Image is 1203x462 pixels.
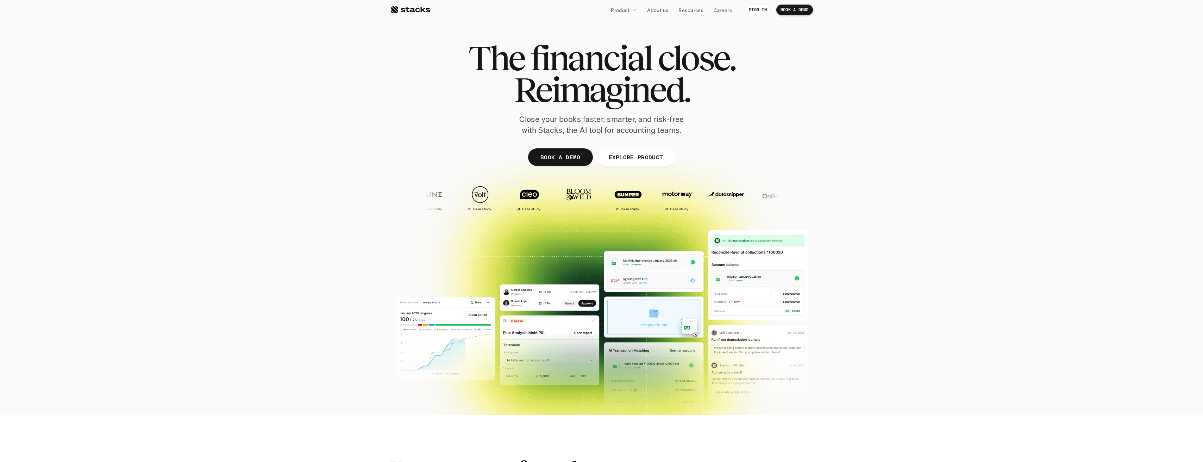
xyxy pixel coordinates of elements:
[654,182,700,214] a: Case study
[611,6,629,14] p: Product
[605,182,651,214] a: Case study
[408,182,454,214] a: Case study
[608,152,663,162] p: EXPLORE PRODUCT
[507,182,552,214] a: Case study
[670,207,688,211] h2: Case study
[1097,424,1152,430] span: Read our .
[678,6,703,14] p: Resources
[468,42,524,74] span: The
[674,4,708,16] a: Resources
[647,6,668,14] p: About us
[643,4,672,16] a: About us
[457,182,503,214] a: Case study
[1076,408,1189,430] p: We use cookies to enhance your experience, analyze site traffic and deliver personalized content.
[620,207,639,211] h2: Case study
[596,148,675,166] a: EXPLORE PRODUCT
[745,5,771,15] a: SIGN IN
[530,42,652,74] span: financial
[781,7,809,12] p: BOOK A DEMO
[749,7,767,12] p: SIGN IN
[514,114,690,136] p: Close your books faster, smarter, and risk-free with Stacks, the AI tool for accounting teams.
[1120,424,1151,430] a: Cookie Policy
[423,207,442,211] h2: Case study
[776,5,813,15] a: BOOK A DEMO
[1076,399,1189,405] p: Cookie Settings
[540,152,580,162] p: BOOK A DEMO
[714,6,732,14] p: Careers
[514,74,689,105] span: Reimagined.
[709,4,736,16] a: Careers
[472,207,491,211] h2: Case study
[528,148,593,166] a: BOOK A DEMO
[522,207,540,211] h2: Case study
[658,42,735,74] span: close.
